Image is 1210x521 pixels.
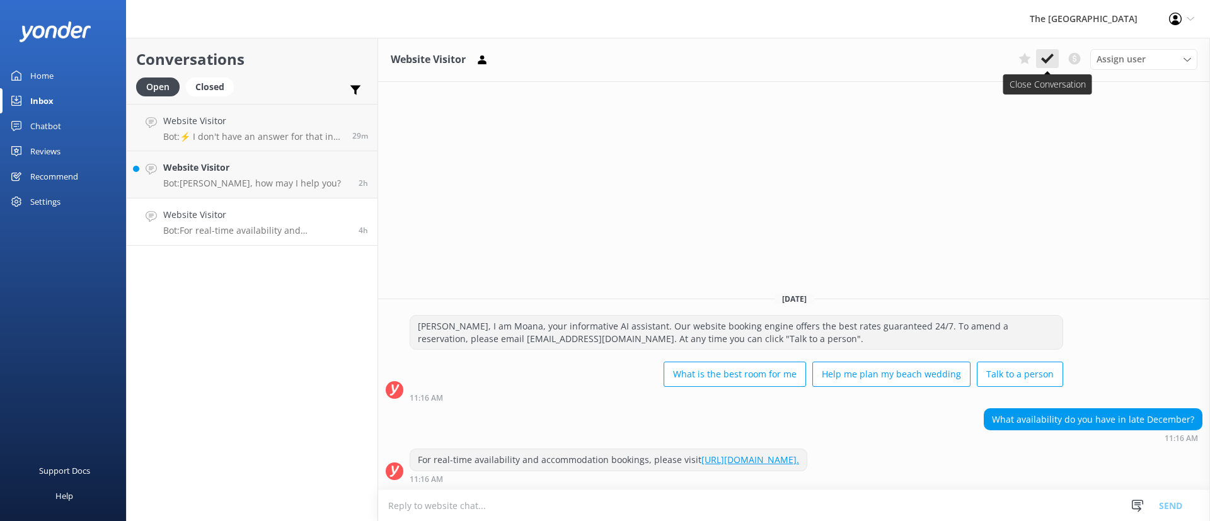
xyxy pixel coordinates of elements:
h3: Website Visitor [391,52,466,68]
div: Open [136,77,180,96]
div: Sep 25 2025 11:16am (UTC -10:00) Pacific/Honolulu [410,393,1063,402]
div: Support Docs [39,458,90,483]
strong: 11:16 AM [1165,435,1198,442]
div: Recommend [30,164,78,189]
div: Home [30,63,54,88]
div: Reviews [30,139,60,164]
span: Sep 25 2025 03:17pm (UTC -10:00) Pacific/Honolulu [352,130,368,141]
div: Settings [30,189,60,214]
p: Bot: For real-time availability and accommodation bookings, please visit [URL][DOMAIN_NAME]. [163,225,349,236]
a: Website VisitorBot:⚡ I don't have an answer for that in my knowledge base. Please try and rephras... [127,104,377,151]
img: yonder-white-logo.png [19,21,91,42]
div: Assign User [1090,49,1197,69]
div: Chatbot [30,113,61,139]
button: Help me plan my beach wedding [812,362,971,387]
a: Website VisitorBot:[PERSON_NAME], how may I help you?2h [127,151,377,198]
div: What availability do you have in late December? [984,409,1202,430]
a: Closed [186,79,240,93]
div: For real-time availability and accommodation bookings, please visit [410,449,807,471]
div: [PERSON_NAME], I am Moana, your informative AI assistant. Our website booking engine offers the b... [410,316,1063,349]
span: Sep 25 2025 11:16am (UTC -10:00) Pacific/Honolulu [359,225,368,236]
h4: Website Visitor [163,114,343,128]
div: Closed [186,77,234,96]
div: Sep 25 2025 11:16am (UTC -10:00) Pacific/Honolulu [410,474,807,483]
button: What is the best room for me [664,362,806,387]
strong: 11:16 AM [410,394,443,402]
div: Help [55,483,73,508]
div: Inbox [30,88,54,113]
strong: 11:16 AM [410,476,443,483]
span: Sep 25 2025 12:49pm (UTC -10:00) Pacific/Honolulu [359,178,368,188]
a: [URL][DOMAIN_NAME]. [701,454,799,466]
span: [DATE] [775,294,814,304]
a: Website VisitorBot:For real-time availability and accommodation bookings, please visit [URL][DOMA... [127,198,377,246]
p: Bot: [PERSON_NAME], how may I help you? [163,178,341,189]
h4: Website Visitor [163,161,341,175]
div: Sep 25 2025 11:16am (UTC -10:00) Pacific/Honolulu [984,433,1202,442]
button: Talk to a person [977,362,1063,387]
span: Assign user [1097,52,1146,66]
a: Open [136,79,186,93]
h2: Conversations [136,47,368,71]
h4: Website Visitor [163,208,349,222]
p: Bot: ⚡ I don't have an answer for that in my knowledge base. Please try and rephrase your questio... [163,131,343,142]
